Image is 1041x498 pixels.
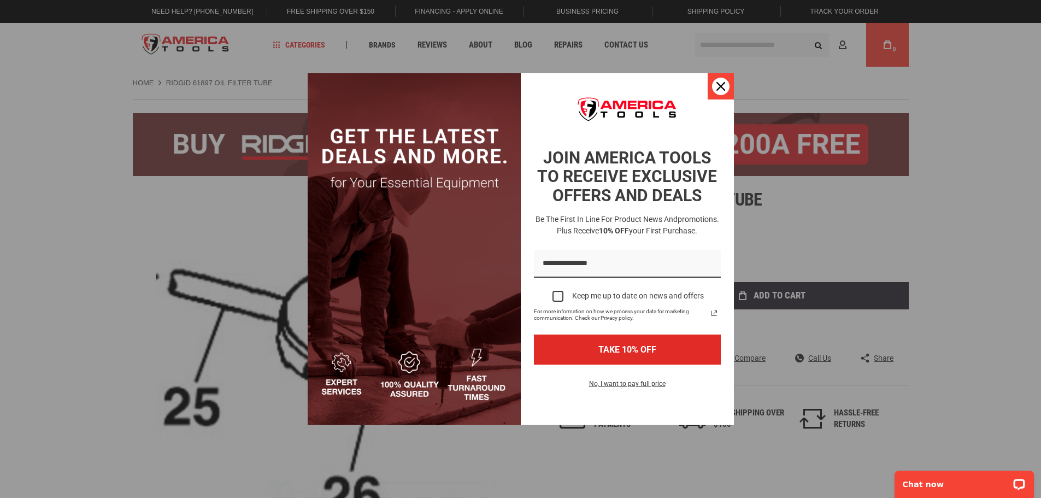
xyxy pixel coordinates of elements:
[534,335,721,365] button: TAKE 10% OFF
[708,73,734,99] button: Close
[599,226,629,235] strong: 10% OFF
[708,307,721,320] svg: link icon
[534,250,721,278] input: Email field
[537,148,717,205] strong: JOIN AMERICA TOOLS TO RECEIVE EXCLUSIVE OFFERS AND DEALS
[716,82,725,91] svg: close icon
[532,214,723,237] h3: Be the first in line for product news and
[580,378,674,396] button: No, I want to pay full price
[572,291,704,301] div: Keep me up to date on news and offers
[708,307,721,320] a: Read our Privacy Policy
[534,308,708,321] span: For more information on how we process your data for marketing communication. Check our Privacy p...
[887,464,1041,498] iframe: LiveChat chat widget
